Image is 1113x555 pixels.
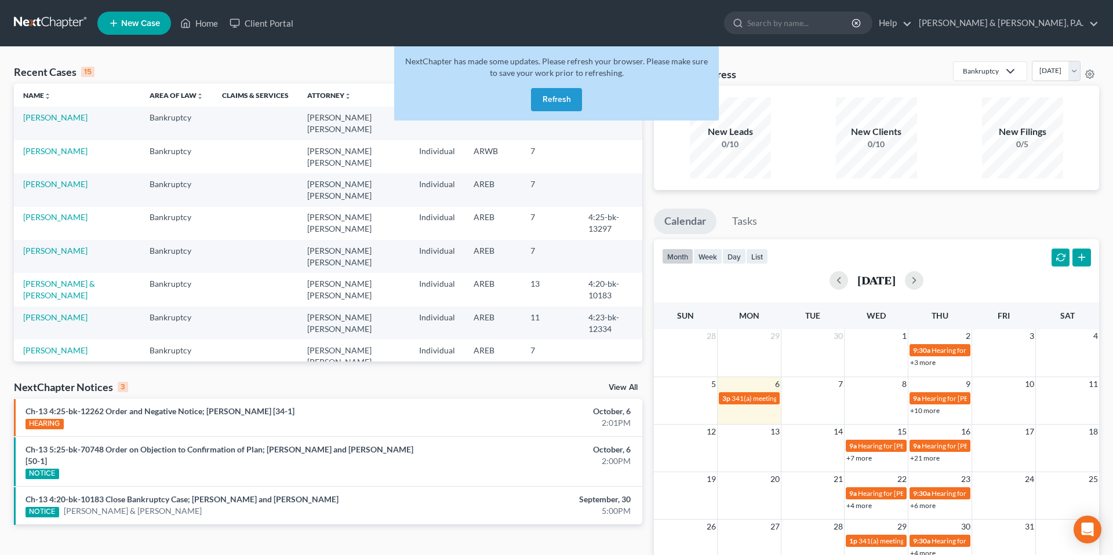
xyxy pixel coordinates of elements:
div: 0/10 [836,138,917,150]
div: Recent Cases [14,65,94,79]
span: 1 [901,329,908,343]
span: New Case [121,19,160,28]
div: HEARING [26,419,64,429]
td: Bankruptcy [140,207,213,240]
td: [PERSON_NAME] [PERSON_NAME] [298,173,410,206]
span: 14 [832,425,844,439]
td: 4:23-bk-12334 [579,306,642,339]
div: NOTICE [26,507,59,517]
a: +10 more [910,406,940,415]
span: 15 [896,425,908,439]
th: Claims & Services [213,83,298,107]
span: Mon [739,311,759,320]
span: Sat [1060,311,1075,320]
span: 18 [1087,425,1099,439]
span: Hearing for [PERSON_NAME] [932,346,1022,355]
a: +7 more [846,454,872,462]
div: 0/5 [982,138,1063,150]
td: Bankruptcy [140,107,213,140]
span: 9:30a [913,536,930,545]
span: Wed [867,311,886,320]
div: Bankruptcy [963,66,999,76]
td: 11 [521,306,579,339]
a: View All [609,384,638,392]
a: [PERSON_NAME] [23,212,88,222]
span: 30 [960,520,972,534]
span: 24 [1024,472,1035,486]
td: 7 [521,140,579,173]
span: 6 [774,377,781,391]
span: 16 [960,425,972,439]
a: Calendar [654,209,716,234]
span: Thu [932,311,948,320]
button: month [662,249,693,264]
div: 5:00PM [437,505,631,517]
a: +3 more [910,358,936,367]
button: list [746,249,768,264]
a: Client Portal [224,13,299,34]
td: AREB [464,240,521,273]
td: Individual [410,306,464,339]
div: September, 30 [437,494,631,505]
span: 341(a) meeting for [PERSON_NAME] [859,536,970,545]
span: 29 [896,520,908,534]
span: 19 [705,472,717,486]
span: 20 [769,472,781,486]
span: Hearing for [PERSON_NAME] [922,394,1012,403]
div: October, 6 [437,406,631,417]
span: Hearing for [PERSON_NAME] and [PERSON_NAME] [922,441,1081,450]
span: 27 [769,520,781,534]
td: [PERSON_NAME] [PERSON_NAME] [298,339,410,373]
a: Help [873,13,912,34]
span: 341(a) meeting for [PERSON_NAME] [PERSON_NAME] [732,394,899,403]
span: 1p [849,536,857,545]
a: Tasks [722,209,768,234]
td: 7 [521,240,579,273]
a: [PERSON_NAME] [23,345,88,355]
a: [PERSON_NAME] [23,246,88,255]
td: Individual [410,140,464,173]
span: 5 [710,377,717,391]
div: New Leads [690,125,771,138]
button: week [693,249,722,264]
td: 4:20-bk-10183 [579,273,642,306]
span: 7 [837,377,844,391]
a: [PERSON_NAME] & [PERSON_NAME] [23,279,95,300]
a: +6 more [910,501,936,510]
div: 15 [81,67,94,77]
td: Individual [410,339,464,373]
span: 31 [1024,520,1035,534]
td: Bankruptcy [140,240,213,273]
div: 2:00PM [437,455,631,467]
button: day [722,249,746,264]
td: AREB [464,339,521,373]
span: Tue [805,311,820,320]
div: 0/10 [690,138,771,150]
span: 3 [1028,329,1035,343]
a: [PERSON_NAME] [23,112,88,122]
td: Bankruptcy [140,339,213,373]
a: [PERSON_NAME] & [PERSON_NAME], P.A. [913,13,1099,34]
span: 8 [901,377,908,391]
div: NOTICE [26,469,59,479]
i: unfold_more [197,93,203,100]
td: [PERSON_NAME] [PERSON_NAME] [298,240,410,273]
td: 7 [521,339,579,373]
div: October, 6 [437,444,631,455]
div: 3 [118,382,128,392]
td: AREB [464,207,521,240]
span: 3p [722,394,730,403]
span: 11 [1087,377,1099,391]
span: 9 [965,377,972,391]
td: Bankruptcy [140,140,213,173]
td: AREB [464,273,521,306]
div: New Clients [836,125,917,138]
span: 28 [705,329,717,343]
a: [PERSON_NAME] [23,179,88,189]
span: Hearing for [PERSON_NAME] [858,489,948,498]
span: 12 [705,425,717,439]
td: 4:25-bk-13297 [579,207,642,240]
div: Open Intercom Messenger [1074,516,1101,543]
span: 9a [849,489,857,498]
td: [PERSON_NAME] [PERSON_NAME] [298,207,410,240]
